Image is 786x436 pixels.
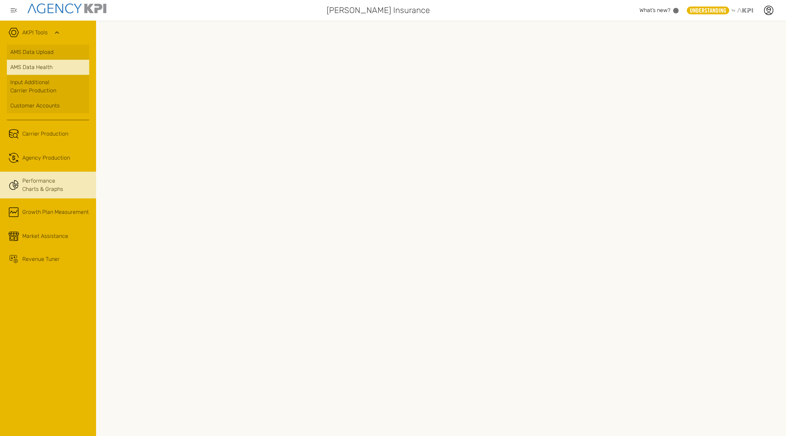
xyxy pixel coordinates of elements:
img: agencykpi-logo-550x69-2d9e3fa8.png [27,3,106,13]
span: Market Assistance [22,232,68,240]
a: AMS Data Upload [7,45,89,60]
a: Customer Accounts [7,98,89,113]
a: Input AdditionalCarrier Production [7,75,89,98]
div: Customer Accounts [10,102,86,110]
span: Agency Production [22,154,70,162]
a: AKPI Tools [22,28,48,37]
span: AMS Data Health [10,63,52,71]
span: Revenue Tuner [22,255,60,263]
span: What’s new? [640,7,670,13]
span: [PERSON_NAME] Insurance [327,4,430,16]
a: AMS Data Health [7,60,89,75]
span: Carrier Production [22,130,68,138]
